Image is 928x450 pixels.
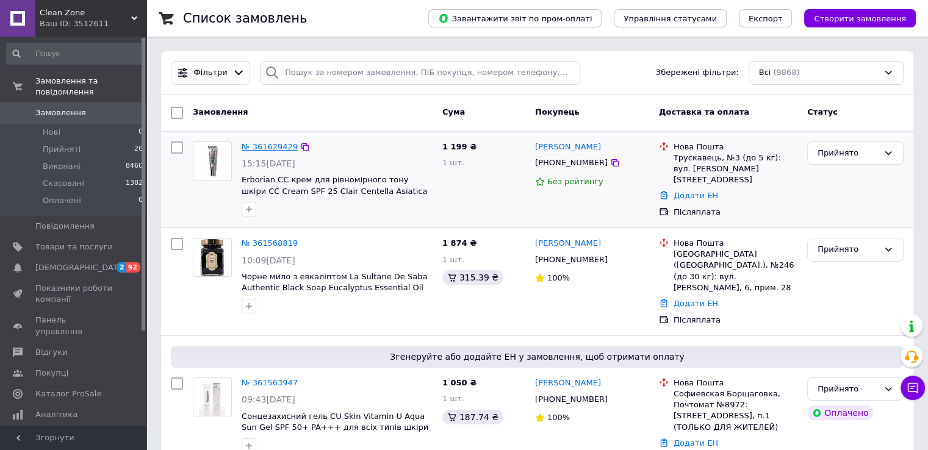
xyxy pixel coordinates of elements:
[535,141,601,153] a: [PERSON_NAME]
[40,18,146,29] div: Ваш ID: 3512611
[138,127,143,138] span: 0
[533,391,610,407] div: [PHONE_NUMBER]
[35,241,113,252] span: Товари та послуги
[442,238,477,248] span: 1 874 ₴
[260,61,580,85] input: Пошук за номером замовлення, ПІБ покупця, номером телефону, Email, номером накладної
[35,262,126,273] span: [DEMOGRAPHIC_DATA]
[193,142,231,180] img: Фото товару
[35,347,67,358] span: Відгуки
[193,377,232,416] a: Фото товару
[43,144,81,155] span: Прийняті
[674,315,797,326] div: Післяплата
[138,195,143,206] span: 0
[35,283,113,305] span: Показники роботи компанії
[659,107,749,116] span: Доставка та оплата
[242,159,295,168] span: 15:15[DATE]
[442,378,477,387] span: 1 050 ₴
[43,161,81,172] span: Виконані
[624,14,717,23] span: Управління статусами
[43,127,60,138] span: Нові
[674,249,797,293] div: [GEOGRAPHIC_DATA] ([GEOGRAPHIC_DATA].), №246 (до 30 кг): вул. [PERSON_NAME], 6, прим. 28
[535,377,601,389] a: [PERSON_NAME]
[674,438,718,448] a: Додати ЕН
[43,178,84,189] span: Скасовані
[901,376,925,400] button: Чат з покупцем
[176,351,899,363] span: Згенеруйте або додайте ЕН у замовлення, щоб отримати оплату
[807,107,838,116] span: Статус
[194,67,228,79] span: Фільтри
[656,67,739,79] span: Збережені фільтри:
[674,141,797,152] div: Нова Пошта
[35,107,86,118] span: Замовлення
[242,238,298,248] a: № 361568819
[749,14,783,23] span: Експорт
[438,13,592,24] span: Завантажити звіт по пром-оплаті
[35,76,146,98] span: Замовлення та повідомлення
[198,238,227,276] img: Фото товару
[674,238,797,249] div: Нова Пошта
[242,395,295,404] span: 09:43[DATE]
[547,177,603,186] span: Без рейтингу
[200,378,225,416] img: Фото товару
[818,243,879,256] div: Прийнято
[242,142,298,151] a: № 361629429
[126,262,140,273] span: 92
[193,141,232,180] a: Фото товару
[535,238,601,249] a: [PERSON_NAME]
[804,9,916,27] button: Створити замовлення
[134,144,143,155] span: 26
[35,221,95,232] span: Повідомлення
[242,175,427,196] a: Erborian СС крем для рівномірного тону шкіри CC Cream SPF 25 Сlair Centella Asiatica
[674,152,797,186] div: Трускавець, №3 (до 5 кг): вул. [PERSON_NAME][STREET_ADDRESS]
[807,405,873,420] div: Оплачено
[442,142,477,151] span: 1 199 ₴
[818,147,879,160] div: Прийнято
[674,377,797,388] div: Нова Пошта
[818,383,879,396] div: Прийнято
[242,255,295,265] span: 10:09[DATE]
[442,270,503,285] div: 315.39 ₴
[126,178,143,189] span: 1382
[674,299,718,308] a: Додати ЕН
[242,272,427,293] a: Чорне мило з евкаліптом La Sultane De Saba Authentic Black Soap Eucalyptus Essential Oil
[183,11,307,26] h1: Список замовлень
[442,107,465,116] span: Cума
[674,207,797,218] div: Післяплата
[533,155,610,171] div: [PHONE_NUMBER]
[442,410,503,424] div: 187.74 ₴
[759,67,771,79] span: Всі
[614,9,727,27] button: Управління статусами
[242,412,428,443] a: Сонцезахисний гель CU Skin Vitamin U Aqua Sun Gel SPF 50+ PA+++ для всіх типів шкіри обличчя
[674,191,718,200] a: Додати ЕН
[6,43,144,65] input: Пошук
[35,315,113,337] span: Панель управління
[193,238,232,277] a: Фото товару
[43,195,81,206] span: Оплачені
[442,158,464,167] span: 1 шт.
[547,413,570,422] span: 100%
[35,388,101,399] span: Каталог ProSale
[242,378,298,387] a: № 361563947
[193,107,248,116] span: Замовлення
[814,14,906,23] span: Створити замовлення
[792,13,916,23] a: Створити замовлення
[35,368,68,379] span: Покупці
[442,394,464,403] span: 1 шт.
[773,68,799,77] span: (9868)
[535,107,580,116] span: Покупець
[739,9,793,27] button: Експорт
[533,252,610,268] div: [PHONE_NUMBER]
[428,9,602,27] button: Завантажити звіт по пром-оплаті
[674,388,797,433] div: Софиевская Борщаговка, Почтомат №8972: [STREET_ADDRESS], п.1 (ТОЛЬКО ДЛЯ ЖИТЕЛЕЙ)
[547,273,570,282] span: 100%
[35,409,77,420] span: Аналітика
[126,161,143,172] span: 8460
[442,255,464,264] span: 1 шт.
[40,7,131,18] span: Clean Zone
[117,262,126,273] span: 2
